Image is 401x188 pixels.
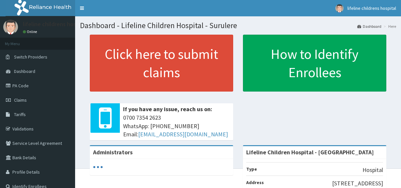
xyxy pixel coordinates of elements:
p: lifeline childrens hospital [23,21,88,27]
h1: Dashboard - Lifeline Children Hospital - Surulere [80,21,396,30]
img: User Image [335,4,344,12]
a: [EMAIL_ADDRESS][DOMAIN_NAME] [138,130,228,138]
a: Click here to submit claims [90,35,233,92]
strong: Lifeline Children Hospital - [GEOGRAPHIC_DATA] [246,148,374,156]
b: Type [246,166,257,172]
span: 0700 7354 2623 WhatsApp: [PHONE_NUMBER] Email: [123,113,230,139]
p: Hospital [362,166,383,174]
a: Dashboard [357,24,381,29]
span: Dashboard [14,68,35,74]
img: User Image [3,20,18,34]
a: Online [23,29,39,34]
li: Here [382,24,396,29]
span: Claims [14,97,27,103]
span: lifeline childrens hospital [347,5,396,11]
svg: audio-loading [93,162,103,172]
span: Switch Providers [14,54,47,60]
b: If you have any issue, reach us on: [123,105,212,113]
p: [STREET_ADDRESS] [332,179,383,188]
b: Administrators [93,148,133,156]
span: Tariffs [14,111,26,117]
a: How to Identify Enrollees [243,35,386,92]
b: Address [246,179,264,185]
